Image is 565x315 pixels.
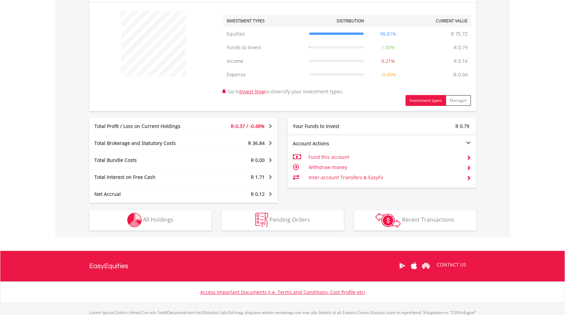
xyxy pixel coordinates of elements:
div: Your Funds to Invest [288,123,382,130]
td: -0.05% [368,68,409,81]
div: Net Accrual [89,191,199,198]
div: Account Actions [288,140,382,147]
td: Funds to Invest [223,41,306,54]
a: Huawei [420,255,432,276]
a: CONTACT US [432,255,471,274]
img: transactions-zar-wht.png [375,213,401,228]
div: Distribution [337,18,364,24]
span: R 0.00 [251,157,265,163]
span: R 36.84 [248,140,265,146]
span: Pending Orders [269,216,310,223]
td: 1.03% [368,41,409,54]
a: EasyEquities [89,251,128,281]
button: Recent Transactions [354,210,476,230]
div: Total Brokerage and Statutory Costs [89,140,199,147]
th: Investment Types [223,15,306,27]
span: R 1.71 [251,174,265,180]
a: Apple [408,255,420,276]
div: Total Bundle Costs [89,157,199,164]
button: Pending Orders [222,210,344,230]
button: Manager [446,95,471,106]
td: Expense [223,68,306,81]
td: Fund this account [308,152,461,162]
td: R 0.16 [450,54,471,68]
td: Withdraw money [308,162,461,172]
img: holdings-wht.png [127,213,142,227]
button: Investment types [406,95,446,106]
span: R 0.79 [455,123,469,129]
div: Total Interest on Free Cash [89,174,199,181]
a: Invest Now [240,88,265,95]
span: All Holdings [143,216,173,223]
td: R-0.04 [450,68,471,81]
button: All Holdings [89,210,211,230]
img: pending_instructions-wht.png [255,213,268,227]
td: R 0.79 [450,41,471,54]
a: Google Play [396,255,408,276]
div: Total Profit / Loss on Current Holdings [89,123,199,130]
th: Current Value [409,15,471,27]
td: 98.81% [368,27,409,41]
td: Income [223,54,306,68]
div: Go to to diversify your investment types. [218,8,476,106]
td: Inter-account Transfers & EasyFx [308,172,461,183]
td: Equities [223,27,306,41]
span: Recent Transactions [402,216,454,223]
td: 0.21% [368,54,409,68]
span: R-0.37 / -0.48% [231,123,265,129]
td: R 75.72 [448,27,471,41]
span: R 0.12 [251,191,265,197]
a: Access Important Documents (i.e. Terms and Conditions, Cost Profile etc) [200,289,365,295]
